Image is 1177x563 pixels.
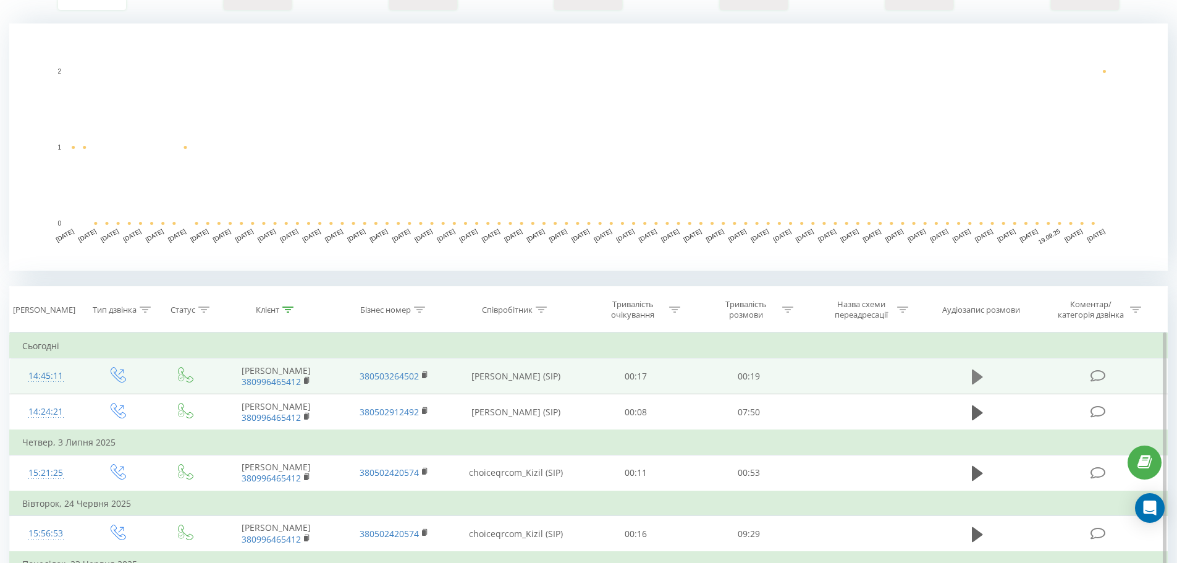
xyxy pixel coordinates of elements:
td: [PERSON_NAME] [217,455,335,491]
text: [DATE] [324,227,344,243]
text: [DATE] [638,227,658,243]
text: [DATE] [817,227,837,243]
td: [PERSON_NAME] [217,394,335,431]
td: Четвер, 3 Липня 2025 [10,430,1168,455]
text: [DATE] [749,227,770,243]
text: [DATE] [772,227,792,243]
td: 00:16 [580,516,693,552]
text: [DATE] [660,227,680,243]
div: Open Intercom Messenger [1135,493,1165,523]
div: 15:56:53 [22,522,70,546]
div: [PERSON_NAME] [13,305,75,315]
text: [DATE] [570,227,591,243]
text: [DATE] [145,227,165,243]
text: [DATE] [615,227,636,243]
div: Тип дзвінка [93,305,137,315]
td: [PERSON_NAME] (SIP) [453,358,580,394]
a: 380996465412 [242,376,301,387]
text: [DATE] [234,227,255,243]
text: [DATE] [525,227,546,243]
text: [DATE] [302,227,322,243]
td: 00:19 [693,358,806,394]
td: Вівторок, 24 Червня 2025 [10,491,1168,516]
text: 19.09.25 [1037,227,1061,245]
text: [DATE] [77,227,98,243]
td: 07:50 [693,394,806,431]
text: [DATE] [727,227,748,243]
text: [DATE] [929,227,949,243]
text: [DATE] [705,227,725,243]
div: Клієнт [256,305,279,315]
text: [DATE] [189,227,209,243]
text: 0 [57,220,61,227]
text: [DATE] [996,227,1016,243]
text: [DATE] [1019,227,1039,243]
text: [DATE] [99,227,120,243]
a: 380502912492 [360,406,419,418]
div: Бізнес номер [360,305,411,315]
td: Сьогодні [10,334,1168,358]
text: [DATE] [368,227,389,243]
text: [DATE] [682,227,702,243]
text: [DATE] [413,227,434,243]
text: [DATE] [548,227,568,243]
text: 1 [57,144,61,151]
a: 380502420574 [360,467,419,478]
td: 09:29 [693,516,806,552]
td: 00:17 [580,358,693,394]
text: [DATE] [458,227,479,243]
td: choiceqrcom_Kizil (SIP) [453,516,580,552]
a: 380996465412 [242,472,301,484]
text: [DATE] [436,227,456,243]
text: [DATE] [1086,227,1106,243]
div: Аудіозапис розмови [942,305,1020,315]
td: 00:53 [693,455,806,491]
text: [DATE] [884,227,905,243]
td: [PERSON_NAME] (SIP) [453,394,580,431]
text: [DATE] [279,227,299,243]
td: 00:08 [580,394,693,431]
text: [DATE] [906,227,927,243]
div: Тривалість розмови [713,299,779,320]
div: Коментар/категорія дзвінка [1055,299,1127,320]
td: choiceqrcom_Kizil (SIP) [453,455,580,491]
text: [DATE] [256,227,277,243]
td: 00:11 [580,455,693,491]
text: [DATE] [167,227,187,243]
text: [DATE] [481,227,501,243]
div: 15:21:25 [22,461,70,485]
div: Тривалість очікування [600,299,666,320]
div: 14:45:11 [22,364,70,388]
text: [DATE] [795,227,815,243]
text: [DATE] [122,227,142,243]
svg: A chart. [9,23,1168,271]
text: [DATE] [391,227,411,243]
div: Співробітник [482,305,533,315]
div: Статус [171,305,195,315]
a: 380502420574 [360,528,419,540]
div: Назва схеми переадресації [828,299,894,320]
text: 2 [57,68,61,75]
td: [PERSON_NAME] [217,358,335,394]
text: [DATE] [212,227,232,243]
text: [DATE] [1063,227,1084,243]
text: [DATE] [55,227,75,243]
text: [DATE] [862,227,882,243]
text: [DATE] [839,227,859,243]
a: 380503264502 [360,370,419,382]
text: [DATE] [346,227,366,243]
div: 14:24:21 [22,400,70,424]
text: [DATE] [951,227,972,243]
a: 380996465412 [242,533,301,545]
text: [DATE] [593,227,613,243]
text: [DATE] [974,227,994,243]
td: [PERSON_NAME] [217,516,335,552]
text: [DATE] [503,227,523,243]
a: 380996465412 [242,412,301,423]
